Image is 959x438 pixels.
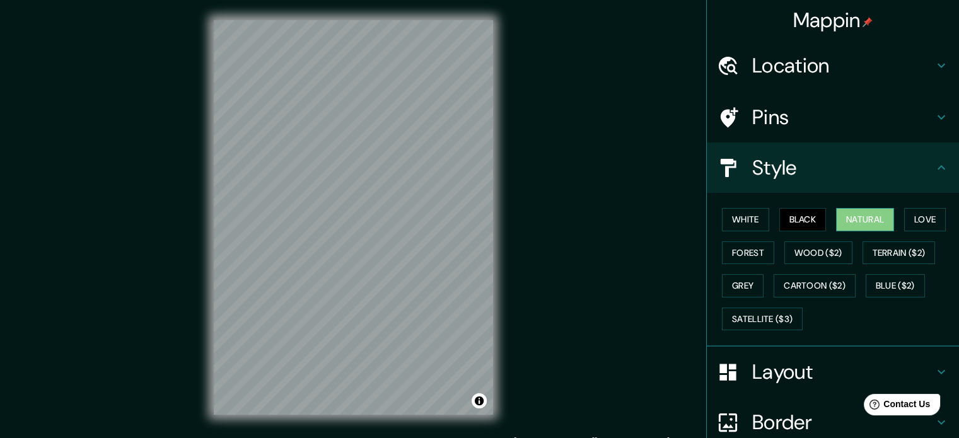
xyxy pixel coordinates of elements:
[752,53,934,78] h4: Location
[863,17,873,27] img: pin-icon.png
[722,241,774,265] button: Forest
[722,208,769,231] button: White
[752,410,934,435] h4: Border
[774,274,856,297] button: Cartoon ($2)
[752,105,934,130] h4: Pins
[752,155,934,180] h4: Style
[866,274,925,297] button: Blue ($2)
[214,20,493,415] canvas: Map
[707,142,959,193] div: Style
[847,389,945,424] iframe: Help widget launcher
[784,241,852,265] button: Wood ($2)
[707,347,959,397] div: Layout
[722,274,764,297] button: Grey
[904,208,946,231] button: Love
[793,8,873,33] h4: Mappin
[863,241,936,265] button: Terrain ($2)
[722,308,803,331] button: Satellite ($3)
[752,359,934,384] h4: Layout
[836,208,894,231] button: Natural
[707,92,959,142] div: Pins
[472,393,487,408] button: Toggle attribution
[779,208,827,231] button: Black
[707,40,959,91] div: Location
